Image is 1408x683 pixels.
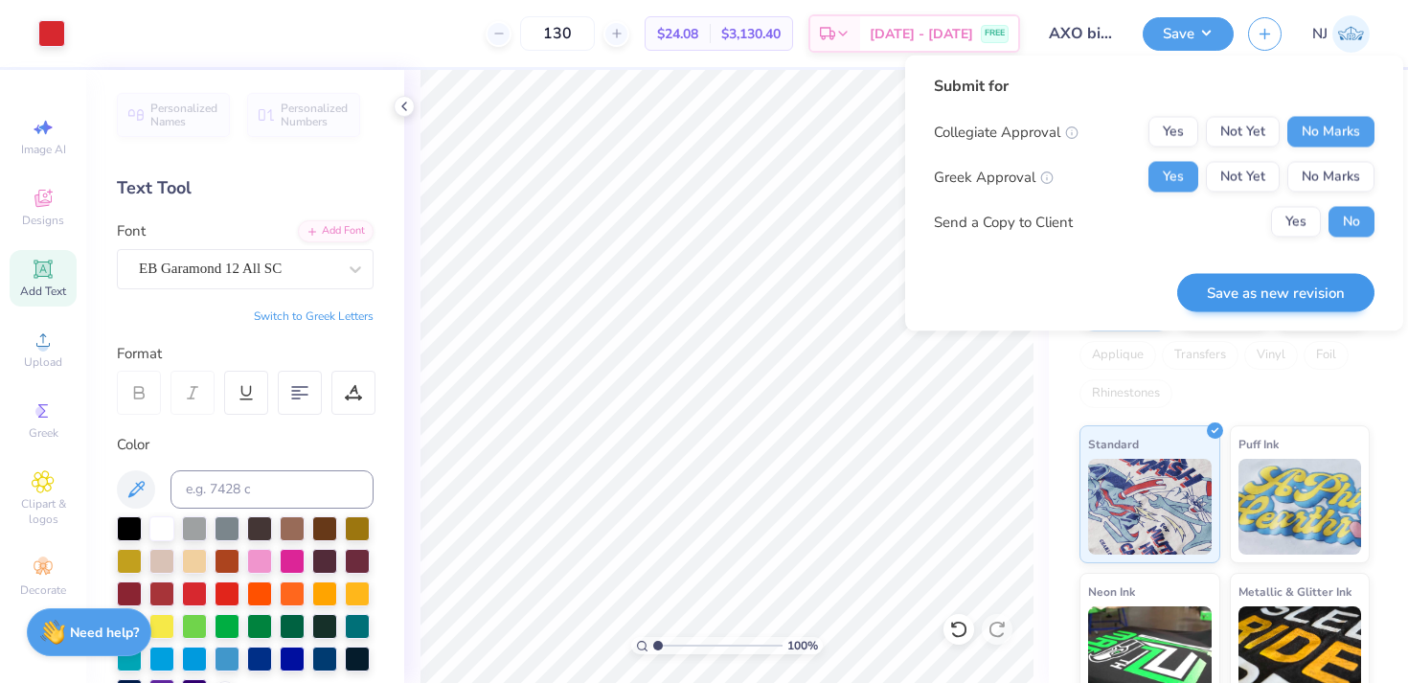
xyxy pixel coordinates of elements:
span: Add Text [20,284,66,299]
div: Transfers [1162,341,1238,370]
div: Vinyl [1244,341,1298,370]
button: Switch to Greek Letters [254,308,374,324]
span: Greek [29,425,58,441]
div: Send a Copy to Client [934,211,1073,233]
img: Puff Ink [1238,459,1362,555]
strong: Need help? [70,624,139,642]
button: Not Yet [1206,162,1280,193]
span: Puff Ink [1238,434,1279,454]
button: Yes [1271,207,1321,238]
span: Personalized Numbers [281,102,349,128]
div: Foil [1304,341,1349,370]
span: FREE [985,27,1005,40]
span: Designs [22,213,64,228]
input: Untitled Design [1034,14,1128,53]
span: NJ [1312,23,1328,45]
div: Text Tool [117,175,374,201]
label: Font [117,220,146,242]
button: No [1329,207,1374,238]
a: NJ [1312,15,1370,53]
span: Decorate [20,582,66,598]
button: Yes [1148,117,1198,148]
span: Upload [24,354,62,370]
span: $24.08 [657,24,698,44]
div: Submit for [934,75,1374,98]
img: Nick Johnson [1332,15,1370,53]
span: Image AI [21,142,66,157]
span: Metallic & Glitter Ink [1238,581,1351,602]
span: 100 % [787,637,818,654]
button: Save as new revision [1177,273,1374,312]
span: $3,130.40 [721,24,781,44]
div: Add Font [298,220,374,242]
button: Save [1143,17,1234,51]
div: Collegiate Approval [934,121,1079,143]
span: Neon Ink [1088,581,1135,602]
div: Format [117,343,375,365]
img: Standard [1088,459,1212,555]
span: Personalized Names [150,102,218,128]
button: Not Yet [1206,117,1280,148]
span: Standard [1088,434,1139,454]
button: No Marks [1287,117,1374,148]
div: Applique [1079,341,1156,370]
button: No Marks [1287,162,1374,193]
div: Greek Approval [934,166,1054,188]
input: – – [520,16,595,51]
button: Yes [1148,162,1198,193]
span: [DATE] - [DATE] [870,24,973,44]
div: Rhinestones [1079,379,1172,408]
div: Color [117,434,374,456]
input: e.g. 7428 c [170,470,374,509]
span: Clipart & logos [10,496,77,527]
